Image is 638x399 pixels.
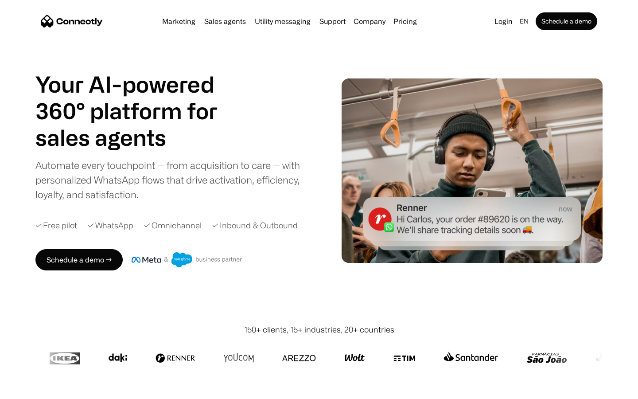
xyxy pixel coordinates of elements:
[390,18,420,25] a: Pricing
[132,252,242,267] img: Meta and Salesforce business partner badge.
[316,18,349,25] a: Support
[35,158,315,202] div: Automate every touchpoint — from acquisition to care — with personalized WhatsApp flows that driv...
[35,219,77,231] div: ✓ Free pilot
[88,219,133,231] div: ✓ WhatsApp
[536,12,597,30] a: Schedule a demo
[244,324,394,336] div: 150+ clients, 15+ industries, 20+ countries
[9,383,53,396] aside: Language selected: English
[35,249,123,270] a: Schedule a demo →
[18,383,53,396] ul: Language list
[144,219,202,231] div: ✓ Omnichannel
[491,15,516,27] a: Login
[35,124,239,151] h1: sales agents
[520,15,529,27] div: en
[201,18,249,25] a: Sales agents
[159,18,199,25] a: Marketing
[212,219,298,231] div: ✓ Inbound & Outbound
[354,15,385,27] div: Company
[35,71,239,124] h1: Your AI-powered 360° platform for
[251,18,314,25] a: Utility messaging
